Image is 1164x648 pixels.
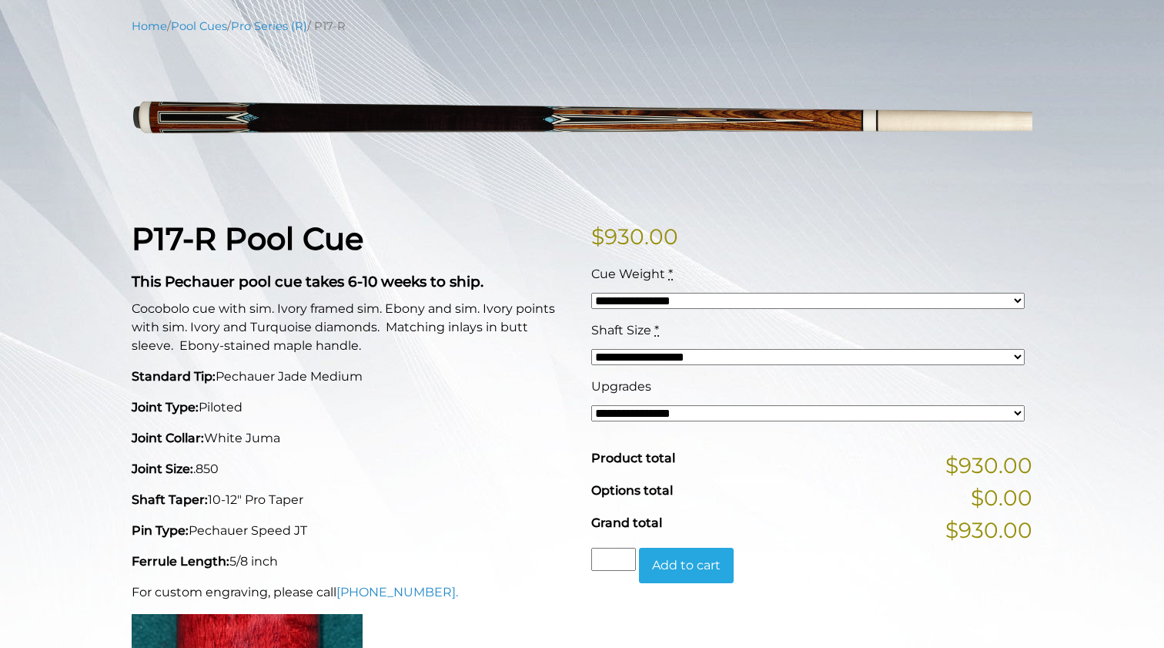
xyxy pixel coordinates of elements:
span: $930.00 [945,514,1032,546]
button: Add to cart [639,548,734,583]
span: Options total [591,483,673,498]
span: $0.00 [971,482,1032,514]
abbr: required [654,323,659,337]
bdi: 930.00 [591,223,678,250]
strong: Pin Type: [132,523,189,538]
span: Upgrades [591,379,651,394]
strong: Ferrule Length: [132,554,229,569]
strong: This Pechauer pool cue takes 6-10 weeks to ship. [132,273,483,290]
p: Cocobolo cue with sim. Ivory framed sim. Ebony and sim. Ivory points with sim. Ivory and Turquois... [132,300,573,355]
span: $930.00 [945,449,1032,482]
span: Grand total [591,515,662,530]
strong: Joint Type: [132,400,199,415]
img: P17-N.png [132,46,1032,196]
span: Cue Weight [591,267,665,281]
a: [PHONE_NUMBER]. [336,585,458,599]
a: Home [132,19,167,33]
abbr: required [668,267,673,281]
strong: Joint Collar: [132,431,204,445]
p: Pechauer Speed JT [132,522,573,540]
p: For custom engraving, please call [132,583,573,602]
p: White Juma [132,429,573,448]
strong: Joint Size: [132,462,193,476]
a: Pool Cues [171,19,227,33]
span: $ [591,223,604,250]
p: 5/8 inch [132,552,573,571]
p: .850 [132,460,573,478]
strong: Shaft Taper: [132,492,208,507]
span: Shaft Size [591,323,651,337]
strong: Standard Tip: [132,369,216,384]
span: Product total [591,451,675,465]
p: Pechauer Jade Medium [132,368,573,386]
strong: P17-R Pool Cue [132,220,363,257]
nav: Breadcrumb [132,18,1032,35]
p: Piloted [132,398,573,417]
p: 10-12" Pro Taper [132,491,573,509]
a: Pro Series (R) [231,19,307,33]
input: Product quantity [591,548,636,571]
